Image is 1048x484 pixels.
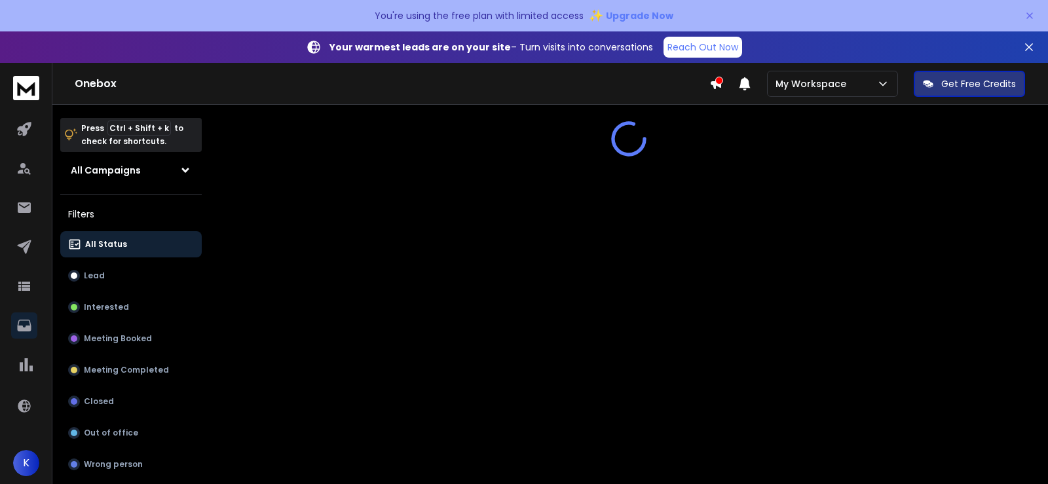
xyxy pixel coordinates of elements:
button: Closed [60,388,202,415]
strong: Your warmest leads are on your site [329,41,511,54]
h1: Onebox [75,76,709,92]
p: Meeting Completed [84,365,169,375]
button: Wrong person [60,451,202,477]
span: Upgrade Now [606,9,673,22]
p: Reach Out Now [667,41,738,54]
button: Out of office [60,420,202,446]
button: Meeting Booked [60,326,202,352]
p: Press to check for shortcuts. [81,122,183,148]
button: Lead [60,263,202,289]
p: – Turn visits into conversations [329,41,653,54]
button: ✨Upgrade Now [589,3,673,29]
p: Meeting Booked [84,333,152,344]
span: Ctrl + Shift + k [107,121,171,136]
p: Lead [84,270,105,281]
button: K [13,450,39,476]
p: Out of office [84,428,138,438]
button: All Status [60,231,202,257]
p: My Workspace [776,77,851,90]
button: Meeting Completed [60,357,202,383]
p: Get Free Credits [941,77,1016,90]
p: Closed [84,396,114,407]
span: ✨ [589,7,603,25]
h3: Filters [60,205,202,223]
p: Interested [84,302,129,312]
a: Reach Out Now [664,37,742,58]
p: You're using the free plan with limited access [375,9,584,22]
button: Get Free Credits [914,71,1025,97]
p: All Status [85,239,127,250]
button: All Campaigns [60,157,202,183]
h1: All Campaigns [71,164,141,177]
button: Interested [60,294,202,320]
p: Wrong person [84,459,143,470]
img: logo [13,76,39,100]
